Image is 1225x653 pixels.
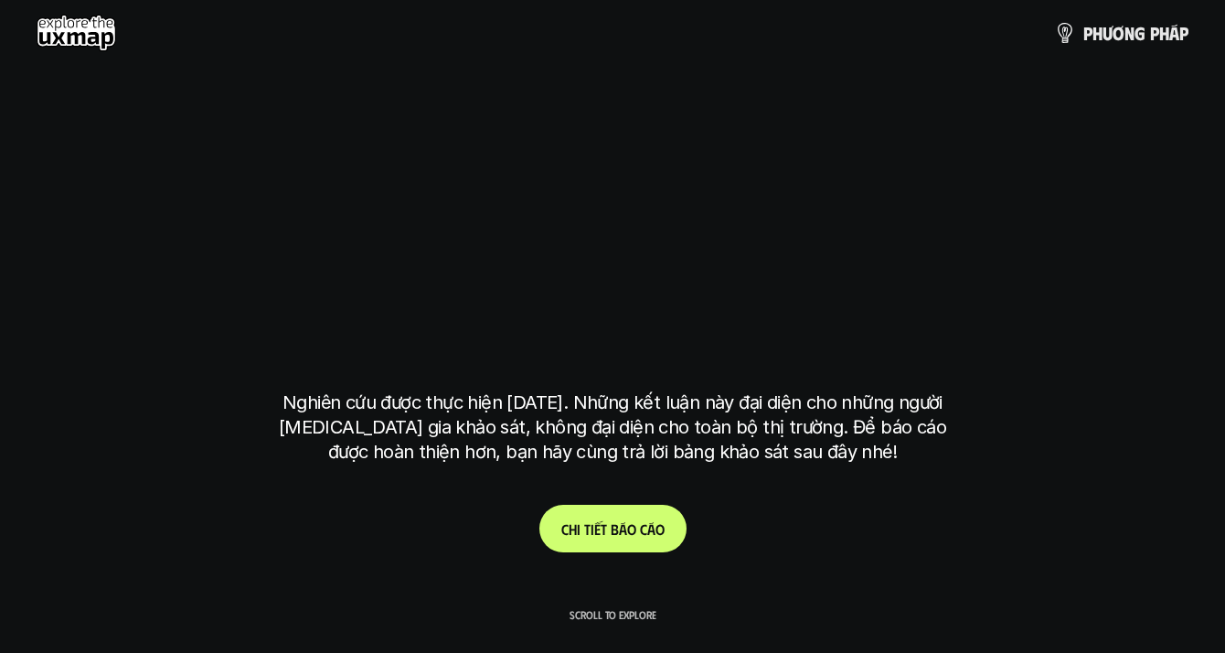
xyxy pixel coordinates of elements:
[1150,23,1159,43] span: p
[601,520,607,538] span: t
[577,520,581,538] span: i
[584,520,591,538] span: t
[279,139,946,216] h1: phạm vi công việc của
[655,520,665,538] span: o
[1092,23,1102,43] span: h
[549,101,688,122] h6: Kết quả nghiên cứu
[561,520,569,538] span: C
[619,520,627,538] span: á
[539,505,687,552] a: Chitiếtbáocáo
[1169,23,1179,43] span: á
[270,391,955,465] p: Nghiên cứu được thực hiện [DATE]. Những kết luận này đại diện cho những người [MEDICAL_DATA] gia ...
[569,520,577,538] span: h
[594,520,601,538] span: ế
[1179,23,1188,43] span: p
[647,520,655,538] span: á
[591,520,594,538] span: i
[1134,23,1145,43] span: g
[1054,15,1188,51] a: phươngpháp
[1102,23,1113,43] span: ư
[570,608,656,621] p: Scroll to explore
[611,520,619,538] span: b
[1124,23,1134,43] span: n
[1113,23,1124,43] span: ơ
[640,520,647,538] span: c
[287,284,939,360] h1: tại [GEOGRAPHIC_DATA]
[1083,23,1092,43] span: p
[627,520,636,538] span: o
[1159,23,1169,43] span: h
